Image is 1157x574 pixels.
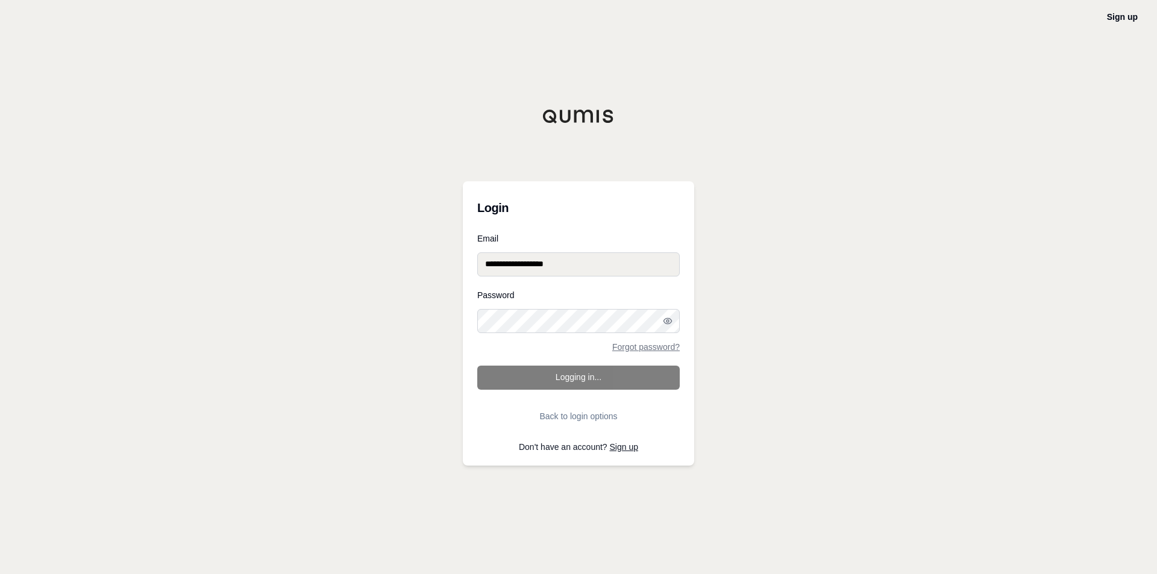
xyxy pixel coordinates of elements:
[542,109,615,123] img: Qumis
[610,442,638,452] a: Sign up
[477,234,680,243] label: Email
[477,291,680,299] label: Password
[477,443,680,451] p: Don't have an account?
[477,196,680,220] h3: Login
[477,404,680,428] button: Back to login options
[1107,12,1138,22] a: Sign up
[612,343,680,351] a: Forgot password?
